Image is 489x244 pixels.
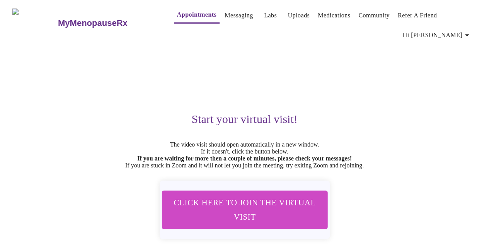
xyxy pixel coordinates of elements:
a: Appointments [177,9,216,20]
button: Click here to join the virtual visit [158,189,332,230]
h3: Start your virtual visit! [12,113,477,126]
h3: MyMenopauseRx [58,18,128,28]
button: Community [355,8,393,23]
button: Hi [PERSON_NAME] [400,27,475,43]
img: MyMenopauseRx Logo [12,9,57,38]
button: Appointments [174,7,220,24]
a: Community [358,10,390,21]
a: Uploads [288,10,310,21]
span: Click here to join the virtual visit [168,195,320,225]
button: Medications [315,8,353,23]
strong: If you are waiting for more then a couple of minutes, please check your messages! [137,155,352,162]
button: Messaging [221,8,256,23]
button: Uploads [285,8,313,23]
span: Hi [PERSON_NAME] [403,30,472,41]
a: Medications [318,10,350,21]
a: Labs [264,10,277,21]
a: Messaging [225,10,253,21]
a: Refer a Friend [398,10,437,21]
button: Labs [258,8,283,23]
p: The video visit should open automatically in a new window. If it doesn't, click the button below.... [12,141,477,169]
a: MyMenopauseRx [57,10,158,37]
button: Refer a Friend [395,8,440,23]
